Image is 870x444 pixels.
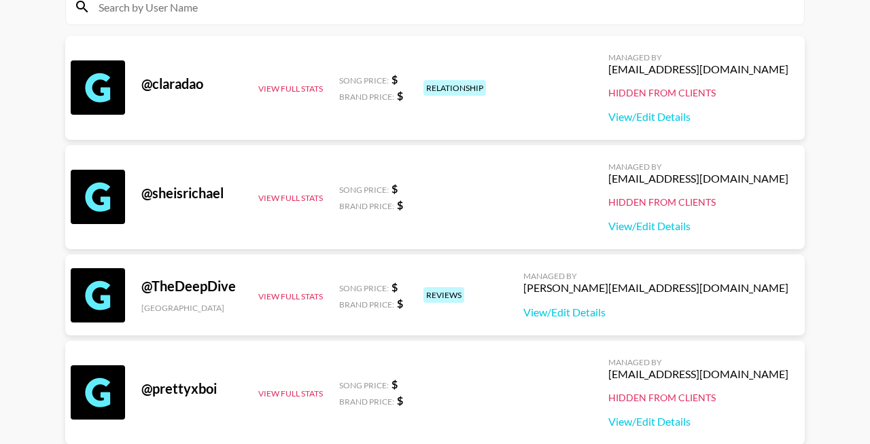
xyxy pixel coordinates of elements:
[523,281,788,295] div: [PERSON_NAME][EMAIL_ADDRESS][DOMAIN_NAME]
[608,87,788,99] div: Hidden from Clients
[397,394,403,407] strong: $
[339,75,389,86] span: Song Price:
[339,299,394,310] span: Brand Price:
[608,392,788,404] div: Hidden from Clients
[397,297,403,310] strong: $
[391,377,398,390] strong: $
[141,380,242,397] div: @ prettyxboi
[141,303,242,313] div: [GEOGRAPHIC_DATA]
[608,110,788,124] a: View/Edit Details
[423,80,486,96] div: relationship
[258,388,323,399] button: View Full Stats
[397,89,403,102] strong: $
[391,182,398,195] strong: $
[608,62,788,76] div: [EMAIL_ADDRESS][DOMAIN_NAME]
[258,291,323,301] button: View Full Stats
[339,201,394,211] span: Brand Price:
[608,367,788,381] div: [EMAIL_ADDRESS][DOMAIN_NAME]
[608,172,788,185] div: [EMAIL_ADDRESS][DOMAIN_NAME]
[141,278,242,295] div: @ TheDeepDive
[339,92,394,102] span: Brand Price:
[391,280,398,293] strong: $
[608,415,788,428] a: View/Edit Details
[339,396,394,407] span: Brand Price:
[339,283,389,293] span: Song Price:
[391,73,398,86] strong: $
[608,196,788,208] div: Hidden from Clients
[608,52,788,62] div: Managed By
[523,271,788,281] div: Managed By
[258,84,323,94] button: View Full Stats
[608,219,788,233] a: View/Edit Details
[523,306,788,319] a: View/Edit Details
[608,162,788,172] div: Managed By
[608,357,788,367] div: Managed By
[339,185,389,195] span: Song Price:
[258,193,323,203] button: View Full Stats
[141,75,242,92] div: @ claradao
[397,198,403,211] strong: $
[339,380,389,390] span: Song Price:
[141,185,242,202] div: @ sheisrichael
[423,287,464,303] div: reviews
